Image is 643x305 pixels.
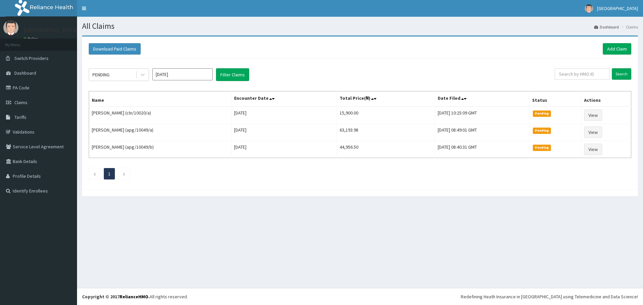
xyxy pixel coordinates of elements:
span: Tariffs [14,114,26,120]
th: Date Filed [435,91,529,107]
img: User Image [585,4,593,13]
span: Switch Providers [14,55,49,61]
a: Page 1 is your current page [108,171,111,177]
td: 44,956.50 [337,141,435,158]
h1: All Claims [82,22,638,30]
span: Dashboard [14,70,36,76]
a: Next page [123,171,126,177]
strong: Copyright © 2017 . [82,294,150,300]
footer: All rights reserved. [77,288,643,305]
td: [DATE] 08:40:31 GMT [435,141,529,158]
td: [PERSON_NAME] (apg/10049/a) [89,124,231,141]
p: [GEOGRAPHIC_DATA] [23,27,79,33]
a: Online [23,36,40,41]
a: Add Claim [603,43,631,55]
th: Total Price(₦) [337,91,435,107]
th: Status [529,91,581,107]
td: [DATE] [231,106,337,124]
a: Dashboard [594,24,619,30]
div: Redefining Heath Insurance in [GEOGRAPHIC_DATA] using Telemedicine and Data Science! [461,293,638,300]
input: Search by HMO ID [555,68,610,80]
th: Actions [581,91,631,107]
div: PENDING [92,71,110,78]
a: RelianceHMO [120,294,148,300]
th: Encounter Date [231,91,337,107]
input: Search [612,68,631,80]
li: Claims [620,24,638,30]
td: 63,193.98 [337,124,435,141]
td: [PERSON_NAME] (apg/10049/b) [89,141,231,158]
a: View [584,144,602,155]
input: Select Month and Year [152,68,213,80]
a: View [584,109,602,121]
button: Download Paid Claims [89,43,141,55]
td: [DATE] [231,141,337,158]
td: 15,900.00 [337,106,435,124]
span: Claims [14,99,27,105]
td: [DATE] 10:25:09 GMT [435,106,529,124]
td: [DATE] [231,124,337,141]
img: User Image [3,20,18,35]
span: [GEOGRAPHIC_DATA] [597,5,638,11]
span: Pending [533,145,551,151]
td: [DATE] 08:49:01 GMT [435,124,529,141]
th: Name [89,91,231,107]
a: View [584,127,602,138]
a: Previous page [93,171,96,177]
td: [PERSON_NAME] (cln/10020/a) [89,106,231,124]
span: Pending [533,128,551,134]
button: Filter Claims [216,68,249,81]
span: Pending [533,110,551,117]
